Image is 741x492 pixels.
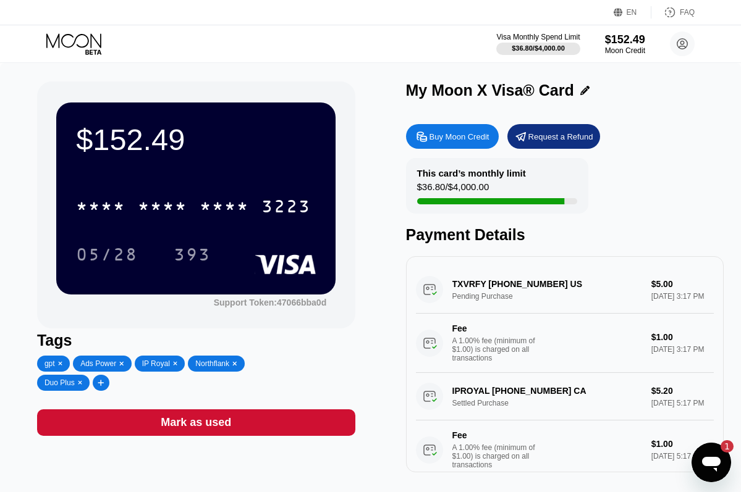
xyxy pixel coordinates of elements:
div: FeeA 1.00% fee (minimum of $1.00) is charged on all transactions$1.00[DATE] 5:17 PM [416,420,714,480]
div: My Moon X Visa® Card [406,81,574,99]
div: Mark as used [161,415,231,430]
div: EN [614,6,651,19]
div: Visa Monthly Spend Limit [496,33,580,41]
div: 393 [164,239,220,270]
div: 05/28 [67,239,147,270]
div: FeeA 1.00% fee (minimum of $1.00) is charged on all transactions$1.00[DATE] 3:17 PM [416,314,714,373]
iframe: Число непрочитанных сообщений [709,440,734,452]
div: Fee [452,323,539,333]
div: IP Royal [142,359,170,368]
div: $36.80 / $4,000.00 [417,181,489,198]
div: Mark as used [37,409,355,436]
iframe: Кнопка, открывающая окно обмена сообщениями; 1 непрочитанное сообщение [692,443,731,482]
div: Duo Plus [44,378,75,387]
div: $152.49 [605,33,645,46]
div: Payment Details [406,226,724,244]
div: $1.00 [651,332,714,342]
div: A 1.00% fee (minimum of $1.00) is charged on all transactions [452,336,545,362]
div: Buy Moon Credit [406,124,499,149]
div: EN [627,8,637,17]
div: 393 [174,246,211,266]
div: 3223 [261,198,311,218]
div: $36.80 / $4,000.00 [512,44,565,52]
div: [DATE] 5:17 PM [651,452,714,461]
div: Request a Refund [507,124,600,149]
div: Fee [452,430,539,440]
div: $1.00 [651,439,714,449]
div: $152.49Moon Credit [605,33,645,55]
div: FAQ [680,8,695,17]
div: Tags [37,331,355,349]
div: FAQ [651,6,695,19]
div: Moon Credit [605,46,645,55]
div: Buy Moon Credit [430,131,489,142]
div: Ads Power [80,359,116,368]
div: Northflank [195,359,229,368]
div: Request a Refund [528,131,593,142]
div: $152.49 [76,122,316,157]
div: This card’s monthly limit [417,168,526,178]
div: 05/28 [76,246,138,266]
div: [DATE] 3:17 PM [651,345,714,354]
div: Visa Monthly Spend Limit$36.80/$4,000.00 [496,33,580,55]
div: A 1.00% fee (minimum of $1.00) is charged on all transactions [452,443,545,469]
div: Support Token:47066bba0d [214,298,327,307]
div: gpt [44,359,55,368]
div: Support Token: 47066bba0d [214,298,327,307]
